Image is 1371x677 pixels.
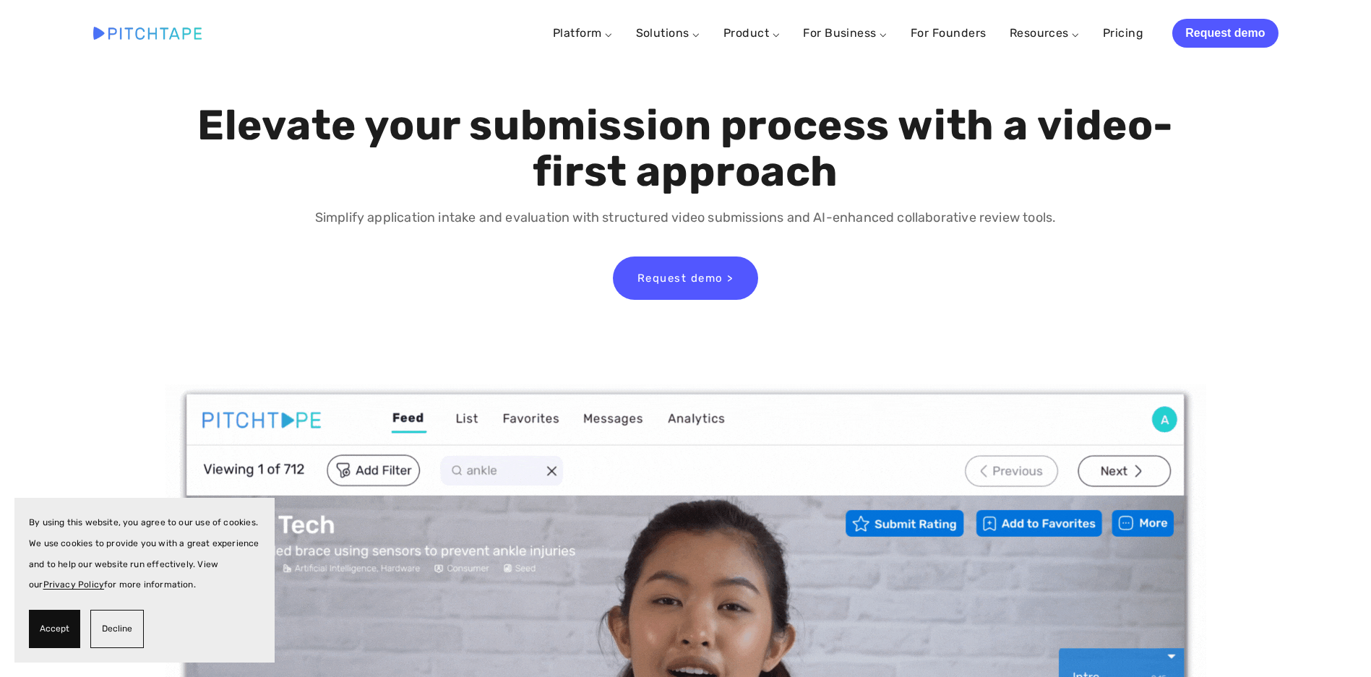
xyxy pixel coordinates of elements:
[43,579,105,590] a: Privacy Policy
[613,256,758,300] a: Request demo >
[29,610,80,648] button: Accept
[194,207,1177,228] p: Simplify application intake and evaluation with structured video submissions and AI-enhanced coll...
[723,26,780,40] a: Product ⌵
[14,498,275,663] section: Cookie banner
[93,27,202,39] img: Pitchtape | Video Submission Management Software
[553,26,613,40] a: Platform ⌵
[90,610,144,648] button: Decline
[1103,20,1143,46] a: Pricing
[803,26,888,40] a: For Business ⌵
[194,103,1177,195] h1: Elevate your submission process with a video-first approach
[636,26,700,40] a: Solutions ⌵
[1010,26,1080,40] a: Resources ⌵
[102,618,132,639] span: Decline
[911,20,987,46] a: For Founders
[1172,19,1278,48] a: Request demo
[40,618,69,639] span: Accept
[29,512,260,595] p: By using this website, you agree to our use of cookies. We use cookies to provide you with a grea...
